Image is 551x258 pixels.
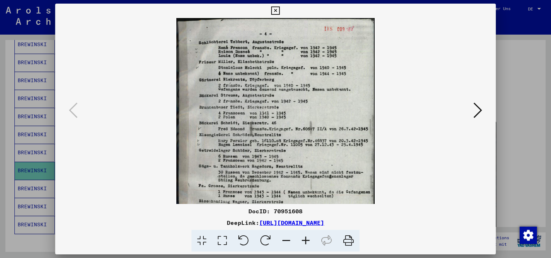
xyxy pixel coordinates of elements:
[55,207,496,215] div: DocID: 70951608
[520,227,537,244] img: Zustimmung ändern
[55,218,496,227] div: DeepLink:
[259,219,324,226] a: [URL][DOMAIN_NAME]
